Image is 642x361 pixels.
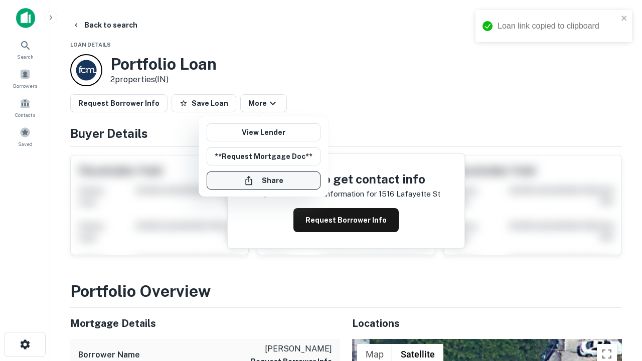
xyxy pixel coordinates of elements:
[621,14,628,24] button: close
[207,147,320,165] button: **Request Mortgage Doc**
[207,123,320,141] a: View Lender
[498,20,618,32] div: Loan link copied to clipboard
[592,249,642,297] iframe: Chat Widget
[207,171,320,190] button: Share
